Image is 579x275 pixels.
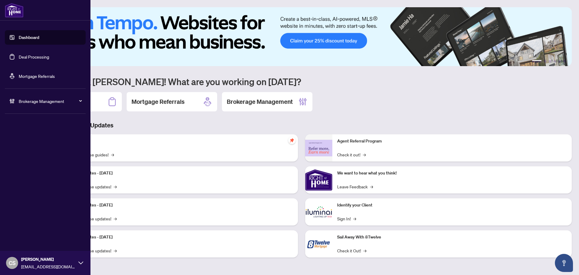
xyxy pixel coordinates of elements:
span: → [370,183,373,190]
h2: Mortgage Referrals [131,98,185,106]
span: pushpin [288,137,296,144]
img: Slide 0 [31,7,572,66]
h1: Welcome back [PERSON_NAME]! What are you working on [DATE]? [31,76,572,87]
h2: Brokerage Management [227,98,293,106]
img: Sail Away With 8Twelve [305,230,332,257]
a: Deal Processing [19,54,49,59]
p: We want to hear what you think! [337,170,567,177]
img: We want to hear what you think! [305,166,332,193]
p: Sail Away With 8Twelve [337,234,567,241]
a: Dashboard [19,35,39,40]
p: Identify your Client [337,202,567,209]
span: [EMAIL_ADDRESS][DOMAIN_NAME] [21,263,75,270]
h3: Brokerage & Industry Updates [31,121,572,130]
span: → [363,151,366,158]
button: 1 [532,60,542,62]
span: → [353,215,356,222]
span: → [363,247,366,254]
a: Leave Feedback→ [337,183,373,190]
button: Open asap [555,254,573,272]
span: → [111,151,114,158]
a: Check it out!→ [337,151,366,158]
img: Agent Referral Program [305,140,332,156]
span: [PERSON_NAME] [21,256,75,263]
p: Platform Updates - [DATE] [63,202,293,209]
button: 2 [544,60,546,62]
a: Mortgage Referrals [19,73,55,79]
p: Self-Help [63,138,293,145]
button: 3 [549,60,551,62]
span: Brokerage Management [19,98,81,104]
img: logo [5,3,24,18]
span: CS [9,259,16,267]
button: 5 [558,60,561,62]
span: → [114,247,117,254]
a: Sign In!→ [337,215,356,222]
p: Agent Referral Program [337,138,567,145]
p: Platform Updates - [DATE] [63,234,293,241]
button: 4 [554,60,556,62]
button: 6 [563,60,566,62]
span: → [114,215,117,222]
p: Platform Updates - [DATE] [63,170,293,177]
span: → [114,183,117,190]
img: Identify your Client [305,198,332,225]
a: Check it Out!→ [337,247,366,254]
